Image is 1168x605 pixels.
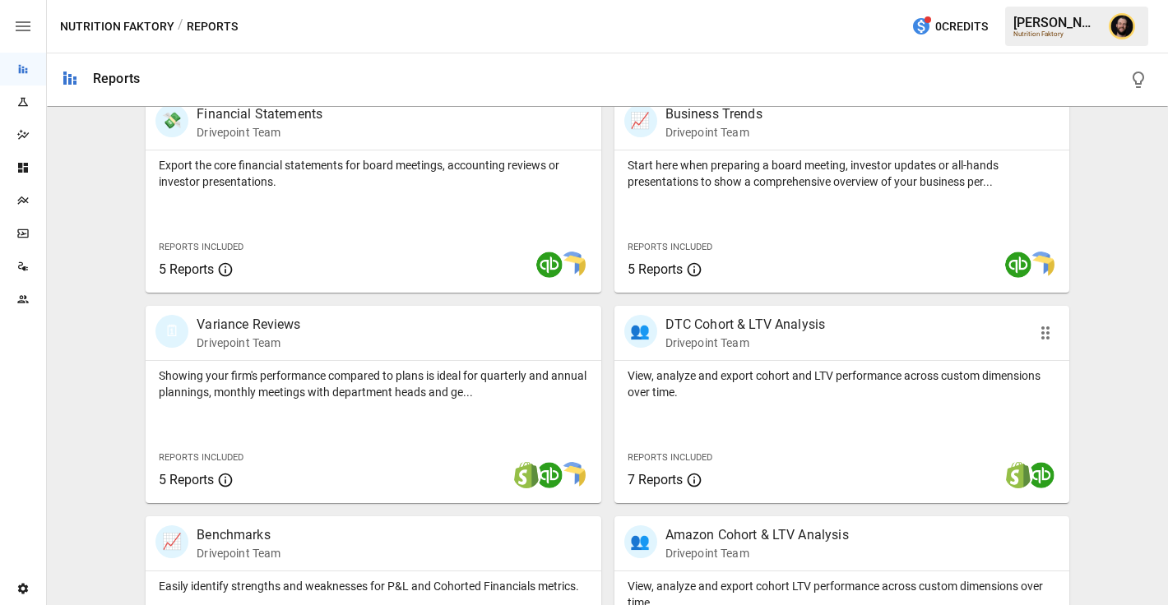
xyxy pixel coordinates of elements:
[665,525,849,545] p: Amazon Cohort & LTV Analysis
[155,104,188,137] div: 💸
[905,12,994,42] button: 0Credits
[559,462,586,488] img: smart model
[536,462,563,488] img: quickbooks
[1028,462,1054,488] img: quickbooks
[197,525,280,545] p: Benchmarks
[665,545,849,561] p: Drivepoint Team
[513,462,540,488] img: shopify
[624,315,657,348] div: 👥
[60,16,174,37] button: Nutrition Faktory
[159,367,587,400] p: Showing your firm's performance compared to plans is ideal for quarterly and annual plannings, mo...
[197,335,300,351] p: Drivepoint Team
[935,16,988,37] span: 0 Credits
[665,335,826,351] p: Drivepoint Team
[93,71,140,86] div: Reports
[1005,252,1031,278] img: quickbooks
[559,252,586,278] img: smart model
[159,578,587,594] p: Easily identify strengths and weaknesses for P&L and Cohorted Financials metrics.
[628,452,712,463] span: Reports Included
[197,545,280,561] p: Drivepoint Team
[1109,13,1135,39] img: Ciaran Nugent
[1013,15,1099,30] div: [PERSON_NAME]
[628,472,683,487] span: 7 Reports
[155,315,188,348] div: 🗓
[1028,252,1054,278] img: smart model
[159,452,243,463] span: Reports Included
[628,367,1056,400] p: View, analyze and export cohort and LTV performance across custom dimensions over time.
[197,124,322,141] p: Drivepoint Team
[628,242,712,252] span: Reports Included
[1099,3,1145,49] button: Ciaran Nugent
[197,315,300,335] p: Variance Reviews
[628,261,683,277] span: 5 Reports
[624,104,657,137] div: 📈
[665,315,826,335] p: DTC Cohort & LTV Analysis
[159,472,214,487] span: 5 Reports
[1005,462,1031,488] img: shopify
[665,104,762,124] p: Business Trends
[628,157,1056,190] p: Start here when preparing a board meeting, investor updates or all-hands presentations to show a ...
[159,242,243,252] span: Reports Included
[665,124,762,141] p: Drivepoint Team
[536,252,563,278] img: quickbooks
[178,16,183,37] div: /
[197,104,322,124] p: Financial Statements
[159,157,587,190] p: Export the core financial statements for board meetings, accounting reviews or investor presentat...
[624,525,657,558] div: 👥
[159,261,214,277] span: 5 Reports
[155,525,188,558] div: 📈
[1013,30,1099,38] div: Nutrition Faktory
